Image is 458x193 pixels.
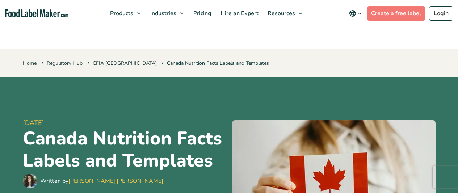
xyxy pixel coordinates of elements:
[23,174,37,188] img: Maria Abi Hanna - Food Label Maker
[265,9,296,17] span: Resources
[148,9,177,17] span: Industries
[429,6,453,21] a: Login
[47,60,83,67] a: Regulatory Hub
[93,60,157,67] a: CFIA [GEOGRAPHIC_DATA]
[191,9,212,17] span: Pricing
[367,6,425,21] a: Create a free label
[160,60,269,67] span: Canada Nutrition Facts Labels and Templates
[23,128,226,172] h1: Canada Nutrition Facts Labels and Templates
[23,60,37,67] a: Home
[218,9,259,17] span: Hire an Expert
[108,9,134,17] span: Products
[68,177,163,185] a: [PERSON_NAME] [PERSON_NAME]
[40,177,163,185] div: Written by
[23,118,226,128] span: [DATE]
